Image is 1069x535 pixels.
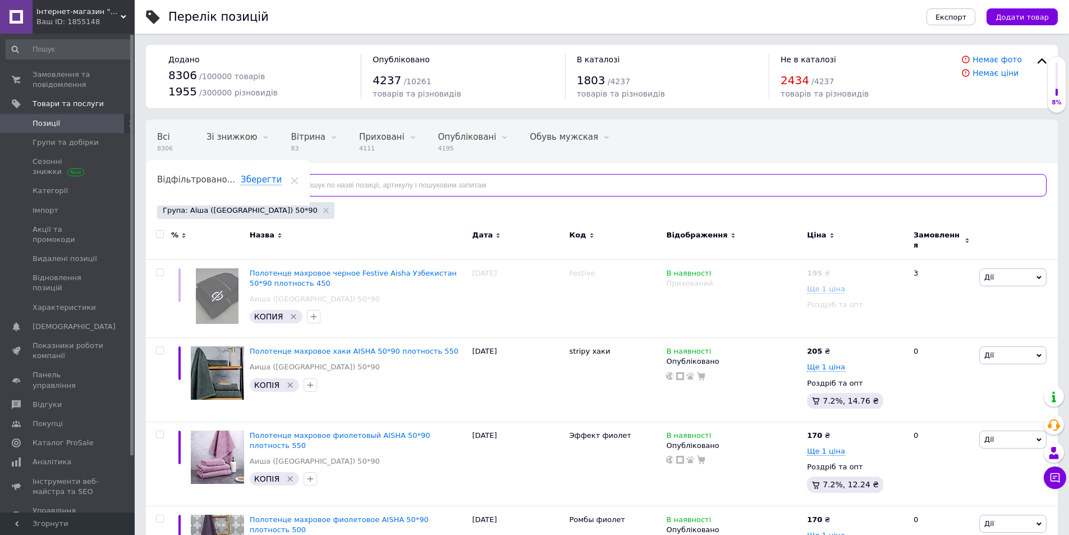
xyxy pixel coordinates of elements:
[807,268,830,278] div: ₴
[570,347,611,355] span: stripy хаки
[250,230,274,240] span: Назва
[823,396,879,405] span: 7.2%, 14.76 ₴
[781,74,809,87] span: 2434
[359,132,405,142] span: Приховані
[241,175,282,185] span: Зберегти
[1048,99,1066,107] div: 8%
[807,230,826,240] span: Ціна
[666,269,711,281] span: В наявності
[33,506,104,526] span: Управління сайтом
[984,351,994,359] span: Дії
[438,132,497,142] span: Опубліковані
[163,205,318,216] span: Група: Аїша ([GEOGRAPHIC_DATA]) 50*90
[33,118,60,129] span: Позиції
[807,515,830,525] div: ₴
[33,99,104,109] span: Товари та послуги
[33,273,104,293] span: Відновлення позицій
[359,144,405,153] span: 4111
[972,55,1022,64] a: Немає фото
[33,70,104,90] span: Замовлення та повідомлення
[373,89,461,98] span: товарів та різновидів
[608,77,630,86] span: / 4237
[291,144,325,153] span: 83
[984,273,994,281] span: Дії
[530,132,598,142] span: Обувь мужская
[926,8,976,25] button: Експорт
[33,303,96,313] span: Характеристики
[33,438,93,448] span: Каталог ProSale
[33,400,62,410] span: Відгуки
[254,381,279,390] span: КОПІЯ
[157,132,170,142] span: Всі
[438,144,497,153] span: 4195
[373,55,430,64] span: Опубліковано
[470,338,567,422] div: [DATE]
[823,480,879,489] span: 7.2%, 12.24 ₴
[781,89,869,98] span: товарів та різновидів
[666,347,711,359] span: В наявності
[570,230,586,240] span: Код
[666,230,727,240] span: Відображення
[807,447,845,456] span: Ще 1 ціна
[33,419,63,429] span: Покупці
[984,519,994,528] span: Дії
[196,268,238,324] img: Полотенце махровое черное Festive Aisha Узбекистан 50*90 плотность 450
[470,422,567,506] div: [DATE]
[570,515,625,524] span: Ромбы фиолет
[250,269,457,287] a: Полотенце махровое черное Festive Aisha Узбекистан 50*90 плотность 450
[250,347,458,355] a: Полотенце махровое хаки AISHA 50*90 плотность 550
[807,300,904,310] div: Роздріб та опт
[666,356,801,367] div: Опубліковано
[907,259,976,338] div: 3
[191,346,244,400] img: Полотенце махровое хаки AISHA 50*90 плотность 550
[207,132,257,142] span: Зі знижкою
[570,269,595,277] span: Festive
[666,525,801,535] div: Опубліковано
[666,515,711,527] span: В наявності
[286,474,295,483] svg: Видалити мітку
[254,312,283,321] span: КОПИЯ
[781,55,836,64] span: Не в каталозі
[577,89,665,98] span: товарів та різновидів
[987,8,1058,25] button: Додати товар
[250,515,429,534] a: Полотенце махровое фиолетовое AISHA 50*90 плотность 500
[168,11,269,23] div: Перелік позицій
[250,362,380,372] a: Аиша ([GEOGRAPHIC_DATA]) 50*90
[191,431,244,484] img: Полотенце махровое фиолетовый AISHA 50*90 плотность 550
[6,39,132,60] input: Пошук
[914,230,962,250] span: Замовлення
[811,77,834,86] span: / 4237
[36,7,121,17] span: Інтернет-магазин "Світ текстилю"
[984,435,994,443] span: Дії
[254,474,279,483] span: КОПІЯ
[935,13,967,21] span: Експорт
[666,431,711,443] span: В наявності
[807,431,830,441] div: ₴
[168,68,197,82] span: 8306
[33,322,116,332] span: [DEMOGRAPHIC_DATA]
[472,230,493,240] span: Дата
[373,74,401,87] span: 4237
[907,422,976,506] div: 0
[807,269,822,277] b: 195
[33,370,104,390] span: Панель управління
[250,431,430,450] a: Полотенце махровое фиолетовый AISHA 50*90 плотность 550
[972,68,1018,77] a: Немає ціни
[807,363,845,372] span: Ще 1 ціна
[33,205,58,216] span: Імпорт
[1044,467,1066,489] button: Чат з покупцем
[33,157,104,177] span: Сезонні знижки
[666,441,801,451] div: Опубліковано
[577,74,605,87] span: 1803
[286,381,295,390] svg: Видалити мітку
[199,72,265,81] span: / 100000 товарів
[807,285,845,294] span: Ще 1 ціна
[33,341,104,361] span: Показники роботи компанії
[403,77,431,86] span: / 10261
[250,456,380,467] a: Аиша ([GEOGRAPHIC_DATA]) 50*90
[807,515,822,524] b: 170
